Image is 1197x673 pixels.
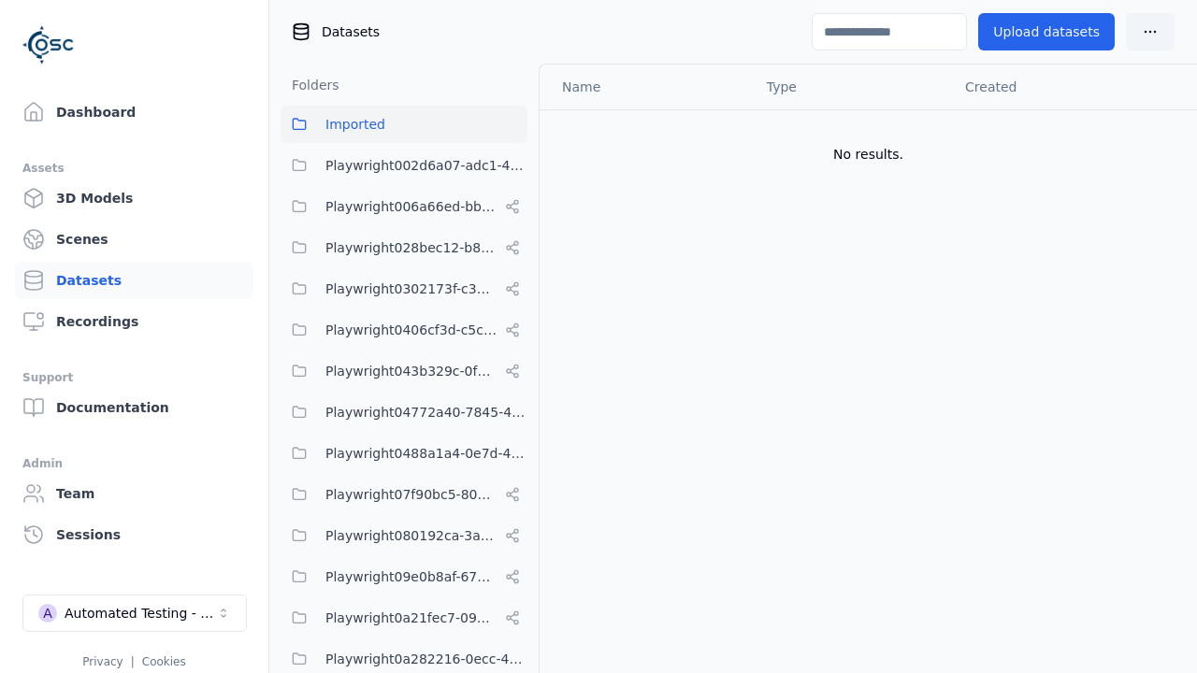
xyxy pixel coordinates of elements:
[281,188,527,225] button: Playwright006a66ed-bbfa-4b84-a6f2-8b03960da6f1
[142,655,186,668] a: Cookies
[281,270,527,308] button: Playwright0302173f-c313-40eb-a2c1-2f14b0f3806f
[325,319,498,341] span: Playwright0406cf3d-c5c6-4809-a891-d4d7aaf60441
[22,157,246,179] div: Assets
[281,311,527,349] button: Playwright0406cf3d-c5c6-4809-a891-d4d7aaf60441
[22,366,246,389] div: Support
[38,604,57,623] div: A
[131,655,135,668] span: |
[281,476,527,513] button: Playwright07f90bc5-80d1-4d58-862e-051c9f56b799
[281,229,527,266] button: Playwright028bec12-b853-4041-8716-f34111cdbd0b
[15,389,253,426] a: Documentation
[281,435,527,472] button: Playwright0488a1a4-0e7d-4299-bdea-dd156cc484d6
[281,352,527,390] button: Playwright043b329c-0fea-4eef-a1dd-c1b85d96f68d
[325,154,527,177] span: Playwright002d6a07-adc1-4c24-b05e-c31b39d5c727
[325,648,527,670] span: Playwright0a282216-0ecc-4192-904d-1db5382f43aa
[281,394,527,431] button: Playwright04772a40-7845-40f2-bf94-f85d29927f9d
[22,19,75,71] img: Logo
[325,113,385,136] span: Imported
[325,566,498,588] span: Playwright09e0b8af-6797-487c-9a58-df45af994400
[325,278,498,300] span: Playwright0302173f-c313-40eb-a2c1-2f14b0f3806f
[325,442,527,465] span: Playwright0488a1a4-0e7d-4299-bdea-dd156cc484d6
[322,22,380,41] span: Datasets
[22,452,246,475] div: Admin
[325,483,498,506] span: Playwright07f90bc5-80d1-4d58-862e-051c9f56b799
[15,93,253,131] a: Dashboard
[281,147,527,184] button: Playwright002d6a07-adc1-4c24-b05e-c31b39d5c727
[950,64,1167,109] th: Created
[325,524,498,547] span: Playwright080192ca-3ab8-4170-8689-2c2dffafb10d
[281,558,527,595] button: Playwright09e0b8af-6797-487c-9a58-df45af994400
[65,604,216,623] div: Automated Testing - Playwright
[15,475,253,512] a: Team
[540,64,752,109] th: Name
[82,655,123,668] a: Privacy
[281,517,527,554] button: Playwright080192ca-3ab8-4170-8689-2c2dffafb10d
[22,594,247,632] button: Select a workspace
[15,516,253,553] a: Sessions
[752,64,950,109] th: Type
[325,195,498,218] span: Playwright006a66ed-bbfa-4b84-a6f2-8b03960da6f1
[281,76,339,94] h3: Folders
[325,607,498,629] span: Playwright0a21fec7-093e-446e-ac90-feefe60349da
[540,109,1197,199] td: No results.
[281,106,527,143] button: Imported
[978,13,1115,50] button: Upload datasets
[15,221,253,258] a: Scenes
[325,360,498,382] span: Playwright043b329c-0fea-4eef-a1dd-c1b85d96f68d
[281,599,527,637] button: Playwright0a21fec7-093e-446e-ac90-feefe60349da
[15,303,253,340] a: Recordings
[15,262,253,299] a: Datasets
[15,179,253,217] a: 3D Models
[325,236,498,259] span: Playwright028bec12-b853-4041-8716-f34111cdbd0b
[325,401,527,423] span: Playwright04772a40-7845-40f2-bf94-f85d29927f9d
